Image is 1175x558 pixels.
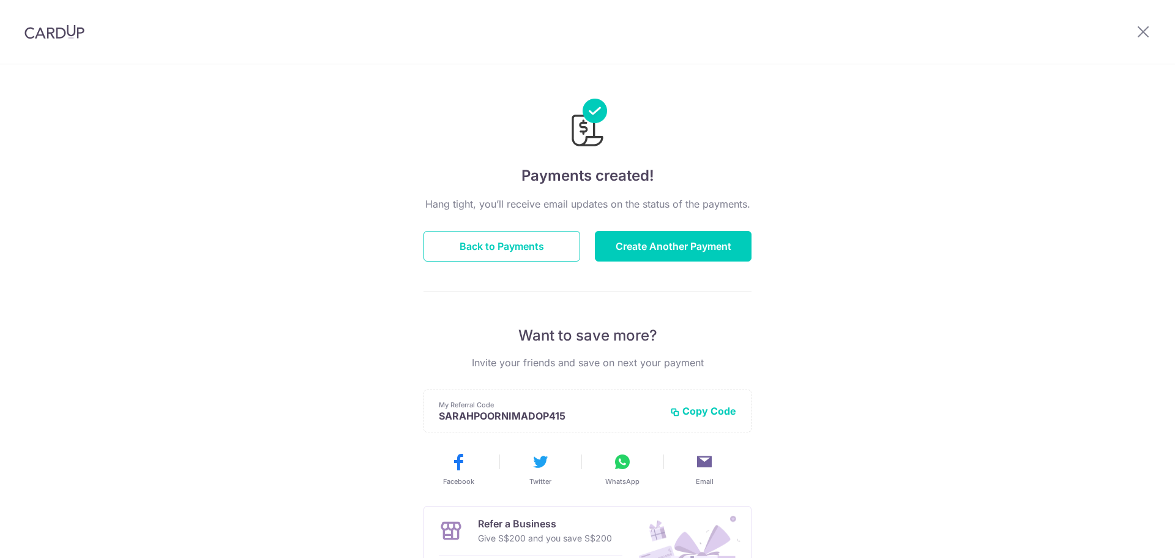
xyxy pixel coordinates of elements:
[423,165,752,187] h4: Payments created!
[423,355,752,370] p: Invite your friends and save on next your payment
[529,477,551,486] span: Twitter
[1097,521,1163,552] iframe: Opens a widget where you can find more information
[443,477,474,486] span: Facebook
[439,400,660,410] p: My Referral Code
[568,99,607,150] img: Payments
[595,231,752,262] button: Create Another Payment
[422,452,494,486] button: Facebook
[423,197,752,211] p: Hang tight, you’ll receive email updates on the status of the payments.
[586,452,658,486] button: WhatsApp
[504,452,576,486] button: Twitter
[439,410,660,422] p: SARAHPOORNIMADOP415
[478,516,612,531] p: Refer a Business
[24,25,84,39] img: CardUp
[423,231,580,262] button: Back to Payments
[478,531,612,546] p: Give S$200 and you save S$200
[668,452,740,486] button: Email
[670,405,736,417] button: Copy Code
[423,326,752,345] p: Want to save more?
[696,477,714,486] span: Email
[605,477,640,486] span: WhatsApp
